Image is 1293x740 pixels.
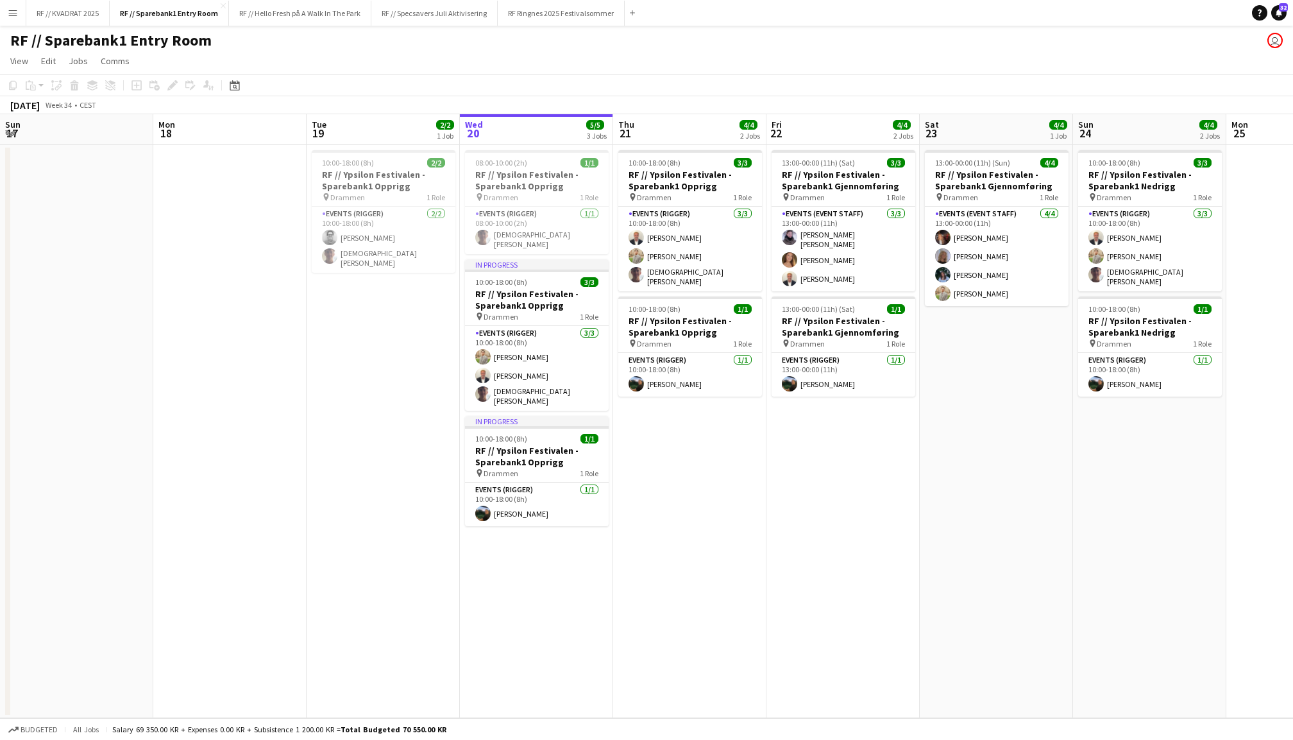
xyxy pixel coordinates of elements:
[618,315,762,338] h3: RF // Ypsilon Festivalen - Sparebank1 Opprigg
[21,725,58,734] span: Budgeted
[734,158,752,168] span: 3/3
[1193,193,1212,202] span: 1 Role
[618,150,762,291] app-job-card: 10:00-18:00 (8h)3/3RF // Ypsilon Festivalen - Sparebank1 Opprigg Drammen1 RoleEvents (Rigger)3/31...
[1076,126,1094,141] span: 24
[618,169,762,192] h3: RF // Ypsilon Festivalen - Sparebank1 Opprigg
[484,312,518,322] span: Drammen
[475,434,527,443] span: 10:00-18:00 (8h)
[1097,339,1131,348] span: Drammen
[229,1,371,26] button: RF // Hello Fresh på A Walk In The Park
[893,131,913,141] div: 2 Jobs
[26,1,110,26] button: RF // KVADRAT 2025
[1271,5,1287,21] a: 32
[498,1,625,26] button: RF Ringnes 2025 Festivalsommer
[772,169,915,192] h3: RF // Ypsilon Festivalen - Sparebank1 Gjennomføring
[112,725,446,734] div: Salary 69 350.00 KR + Expenses 0.00 KR + Subsistence 1 200.00 KR =
[629,304,680,314] span: 10:00-18:00 (8h)
[156,126,175,141] span: 18
[782,158,855,168] span: 13:00-00:00 (11h) (Sat)
[10,55,28,67] span: View
[465,119,483,130] span: Wed
[580,193,598,202] span: 1 Role
[925,150,1069,306] app-job-card: 13:00-00:00 (11h) (Sun)4/4RF // Ypsilon Festivalen - Sparebank1 Gjennomføring Drammen1 RoleEvents...
[790,193,825,202] span: Drammen
[71,725,101,734] span: All jobs
[80,100,96,110] div: CEST
[1193,339,1212,348] span: 1 Role
[1267,33,1283,48] app-user-avatar: Marit Holvik
[312,169,455,192] h3: RF // Ypsilon Festivalen - Sparebank1 Opprigg
[770,126,782,141] span: 22
[465,416,609,526] app-job-card: In progress10:00-18:00 (8h)1/1RF // Ypsilon Festivalen - Sparebank1 Opprigg Drammen1 RoleEvents (...
[341,725,446,734] span: Total Budgeted 70 550.00 KR
[6,723,60,737] button: Budgeted
[465,169,609,192] h3: RF // Ypsilon Festivalen - Sparebank1 Opprigg
[1078,353,1222,397] app-card-role: Events (Rigger)1/110:00-18:00 (8h)[PERSON_NAME]
[10,31,212,50] h1: RF // Sparebank1 Entry Room
[772,207,915,291] app-card-role: Events (Event Staff)3/313:00-00:00 (11h)[PERSON_NAME] [PERSON_NAME][PERSON_NAME][PERSON_NAME]
[484,193,518,202] span: Drammen
[465,259,609,411] app-job-card: In progress10:00-18:00 (8h)3/3RF // Ypsilon Festivalen - Sparebank1 Opprigg Drammen1 RoleEvents (...
[1097,193,1131,202] span: Drammen
[1040,193,1058,202] span: 1 Role
[887,158,905,168] span: 3/3
[465,259,609,270] div: In progress
[101,55,130,67] span: Comms
[580,277,598,287] span: 3/3
[310,126,326,141] span: 19
[618,207,762,291] app-card-role: Events (Rigger)3/310:00-18:00 (8h)[PERSON_NAME][PERSON_NAME][DEMOGRAPHIC_DATA][PERSON_NAME]
[1078,207,1222,291] app-card-role: Events (Rigger)3/310:00-18:00 (8h)[PERSON_NAME][PERSON_NAME][DEMOGRAPHIC_DATA][PERSON_NAME]
[886,339,905,348] span: 1 Role
[1078,297,1222,397] div: 10:00-18:00 (8h)1/1RF // Ypsilon Festivalen - Sparebank1 Nedrigg Drammen1 RoleEvents (Rigger)1/11...
[943,193,978,202] span: Drammen
[475,158,527,168] span: 08:00-10:00 (2h)
[465,416,609,426] div: In progress
[3,126,21,141] span: 17
[1279,3,1288,12] span: 32
[465,207,609,254] app-card-role: Events (Rigger)1/108:00-10:00 (2h)[DEMOGRAPHIC_DATA][PERSON_NAME]
[616,126,634,141] span: 21
[618,297,762,397] div: 10:00-18:00 (8h)1/1RF // Ypsilon Festivalen - Sparebank1 Opprigg Drammen1 RoleEvents (Rigger)1/11...
[790,339,825,348] span: Drammen
[580,469,598,478] span: 1 Role
[312,119,326,130] span: Tue
[740,131,760,141] div: 2 Jobs
[465,288,609,311] h3: RF // Ypsilon Festivalen - Sparebank1 Opprigg
[1088,158,1140,168] span: 10:00-18:00 (8h)
[586,120,604,130] span: 5/5
[437,131,453,141] div: 1 Job
[935,158,1010,168] span: 13:00-00:00 (11h) (Sun)
[1078,169,1222,192] h3: RF // Ypsilon Festivalen - Sparebank1 Nedrigg
[1194,158,1212,168] span: 3/3
[1049,120,1067,130] span: 4/4
[475,277,527,287] span: 10:00-18:00 (8h)
[587,131,607,141] div: 3 Jobs
[772,297,915,397] app-job-card: 13:00-00:00 (11h) (Sat)1/1RF // Ypsilon Festivalen - Sparebank1 Gjennomføring Drammen1 RoleEvents...
[772,150,915,291] div: 13:00-00:00 (11h) (Sat)3/3RF // Ypsilon Festivalen - Sparebank1 Gjennomføring Drammen1 RoleEvents...
[925,207,1069,306] app-card-role: Events (Event Staff)4/413:00-00:00 (11h)[PERSON_NAME][PERSON_NAME][PERSON_NAME][PERSON_NAME]
[1231,119,1248,130] span: Mon
[63,53,93,69] a: Jobs
[1194,304,1212,314] span: 1/1
[1078,150,1222,291] div: 10:00-18:00 (8h)3/3RF // Ypsilon Festivalen - Sparebank1 Nedrigg Drammen1 RoleEvents (Rigger)3/31...
[925,119,939,130] span: Sat
[1230,126,1248,141] span: 25
[465,483,609,526] app-card-role: Events (Rigger)1/110:00-18:00 (8h)[PERSON_NAME]
[5,119,21,130] span: Sun
[96,53,135,69] a: Comms
[69,55,88,67] span: Jobs
[1078,119,1094,130] span: Sun
[772,119,782,130] span: Fri
[1050,131,1067,141] div: 1 Job
[312,207,455,273] app-card-role: Events (Rigger)2/210:00-18:00 (8h)[PERSON_NAME][DEMOGRAPHIC_DATA][PERSON_NAME]
[629,158,680,168] span: 10:00-18:00 (8h)
[772,315,915,338] h3: RF // Ypsilon Festivalen - Sparebank1 Gjennomføring
[739,120,757,130] span: 4/4
[312,150,455,273] app-job-card: 10:00-18:00 (8h)2/2RF // Ypsilon Festivalen - Sparebank1 Opprigg Drammen1 RoleEvents (Rigger)2/21...
[322,158,374,168] span: 10:00-18:00 (8h)
[772,353,915,397] app-card-role: Events (Rigger)1/113:00-00:00 (11h)[PERSON_NAME]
